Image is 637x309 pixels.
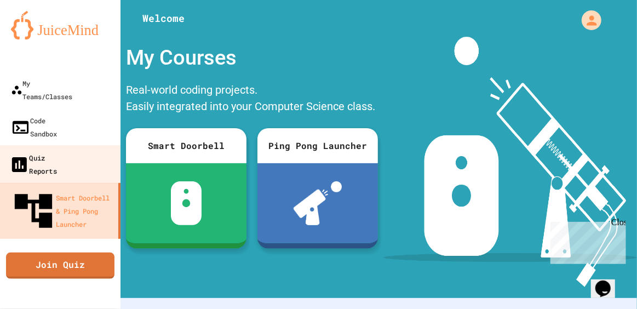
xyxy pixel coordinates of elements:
[9,151,57,178] div: Quiz Reports
[11,114,57,140] div: Code Sandbox
[383,37,637,287] img: banner-image-my-projects.png
[120,79,383,120] div: Real-world coding projects. Easily integrated into your Computer Science class.
[591,265,626,298] iframe: chat widget
[11,188,114,233] div: Smart Doorbell & Ping Pong Launcher
[257,128,378,163] div: Ping Pong Launcher
[171,181,202,225] img: sdb-white.svg
[546,218,626,264] iframe: chat widget
[4,4,76,70] div: Chat with us now!Close
[11,11,110,39] img: logo-orange.svg
[11,77,72,103] div: My Teams/Classes
[570,8,604,33] div: My Account
[6,253,114,279] a: Join Quiz
[120,37,383,79] div: My Courses
[126,128,246,163] div: Smart Doorbell
[294,181,342,225] img: ppl-with-ball.png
